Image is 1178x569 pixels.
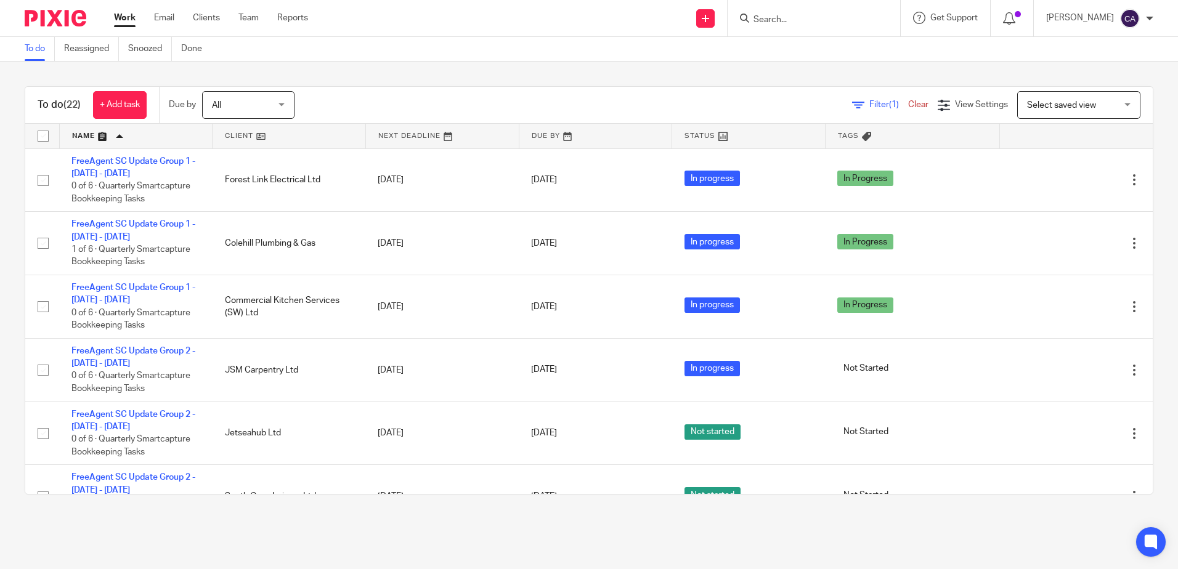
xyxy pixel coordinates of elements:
[837,234,893,249] span: In Progress
[930,14,978,22] span: Get Support
[154,12,174,24] a: Email
[684,234,740,249] span: In progress
[128,37,172,61] a: Snoozed
[1046,12,1114,24] p: [PERSON_NAME]
[837,297,893,313] span: In Progress
[71,283,195,304] a: FreeAgent SC Update Group 1 - [DATE] - [DATE]
[71,347,195,368] a: FreeAgent SC Update Group 2 - [DATE] - [DATE]
[1120,9,1140,28] img: svg%3E
[213,402,366,465] td: Jetseahub Ltd
[213,275,366,339] td: Commercial Kitchen Services (SW) Ltd
[1027,101,1096,110] span: Select saved view
[71,245,190,267] span: 1 of 6 · Quarterly Smartcapture Bookkeeping Tasks
[238,12,259,24] a: Team
[25,37,55,61] a: To do
[71,473,195,494] a: FreeAgent SC Update Group 2 - [DATE] - [DATE]
[71,410,195,431] a: FreeAgent SC Update Group 2 - [DATE] - [DATE]
[531,429,557,437] span: [DATE]
[837,171,893,186] span: In Progress
[837,424,895,440] span: Not Started
[169,99,196,111] p: Due by
[752,15,863,26] input: Search
[365,465,519,528] td: [DATE]
[193,12,220,24] a: Clients
[365,212,519,275] td: [DATE]
[684,424,741,440] span: Not started
[908,100,928,109] a: Clear
[365,275,519,339] td: [DATE]
[889,100,899,109] span: (1)
[838,132,859,139] span: Tags
[531,176,557,184] span: [DATE]
[531,302,557,311] span: [DATE]
[25,10,86,26] img: Pixie
[531,492,557,501] span: [DATE]
[365,402,519,465] td: [DATE]
[684,171,740,186] span: In progress
[38,99,81,111] h1: To do
[114,12,136,24] a: Work
[365,148,519,212] td: [DATE]
[71,182,190,203] span: 0 of 6 · Quarterly Smartcapture Bookkeeping Tasks
[365,338,519,402] td: [DATE]
[684,297,740,313] span: In progress
[531,366,557,374] span: [DATE]
[213,465,366,528] td: South Quay Leisure Ltd
[213,212,366,275] td: Colehill Plumbing & Gas
[213,148,366,212] td: Forest Link Electrical Ltd
[71,220,195,241] a: FreeAgent SC Update Group 1 - [DATE] - [DATE]
[684,361,740,376] span: In progress
[93,91,147,119] a: + Add task
[71,309,190,330] span: 0 of 6 · Quarterly Smartcapture Bookkeeping Tasks
[212,101,221,110] span: All
[71,157,195,178] a: FreeAgent SC Update Group 1 - [DATE] - [DATE]
[837,361,895,376] span: Not Started
[63,100,81,110] span: (22)
[684,487,741,502] span: Not started
[71,435,190,457] span: 0 of 6 · Quarterly Smartcapture Bookkeeping Tasks
[181,37,211,61] a: Done
[837,487,895,502] span: Not Started
[531,239,557,248] span: [DATE]
[955,100,1008,109] span: View Settings
[64,37,119,61] a: Reassigned
[71,372,190,393] span: 0 of 6 · Quarterly Smartcapture Bookkeeping Tasks
[213,338,366,402] td: JSM Carpentry Ltd
[277,12,308,24] a: Reports
[869,100,908,109] span: Filter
